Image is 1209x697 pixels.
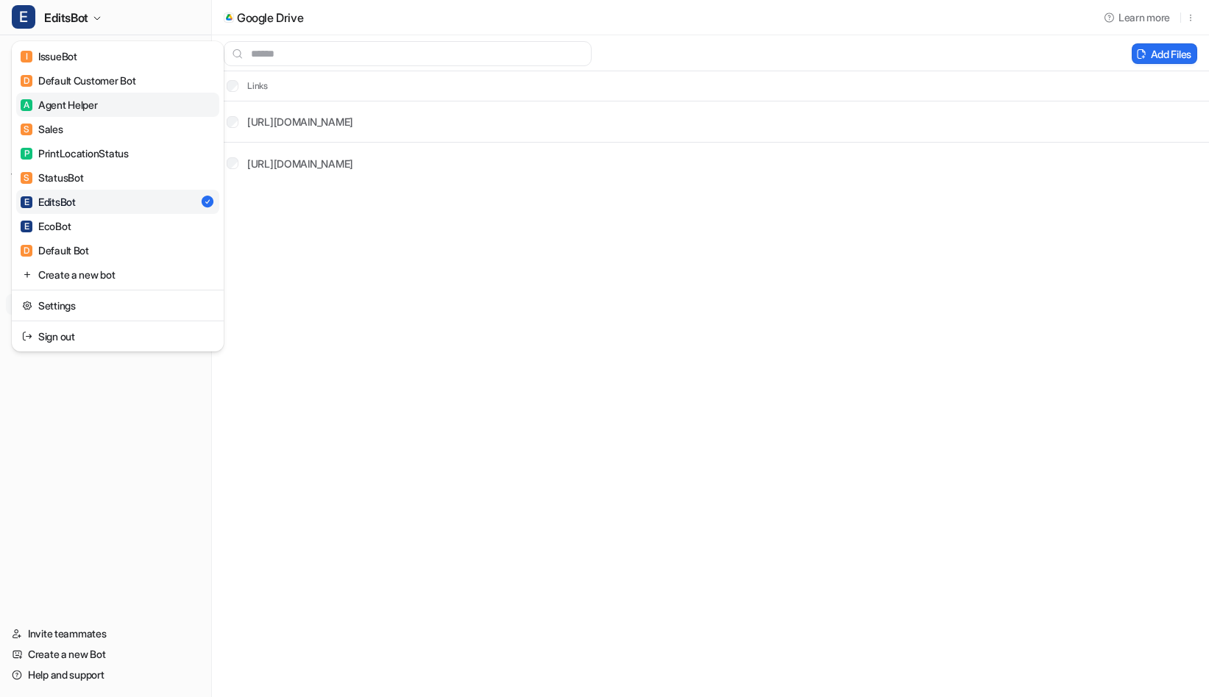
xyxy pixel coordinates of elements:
div: Default Customer Bot [21,73,135,88]
img: reset [22,329,32,344]
div: Sales [21,121,63,137]
span: A [21,99,32,111]
img: reset [22,267,32,282]
div: PrintLocationStatus [21,146,129,161]
a: Sign out [16,324,219,348]
div: EcoBot [21,218,71,234]
div: Default Bot [21,243,89,258]
div: Agent Helper [21,97,98,112]
span: S [21,172,32,184]
span: EditsBot [44,7,88,28]
div: IssueBot [21,49,77,64]
span: D [21,245,32,257]
span: I [21,51,32,62]
span: D [21,75,32,87]
a: Create a new bot [16,262,219,287]
div: EditsBot [21,194,76,210]
span: E [12,5,35,29]
span: S [21,124,32,135]
div: StatusBot [21,170,83,185]
div: EEditsBot [12,41,224,351]
span: P [21,148,32,160]
span: E [21,221,32,232]
a: Settings [16,293,219,318]
span: E [21,196,32,208]
img: reset [22,298,32,313]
